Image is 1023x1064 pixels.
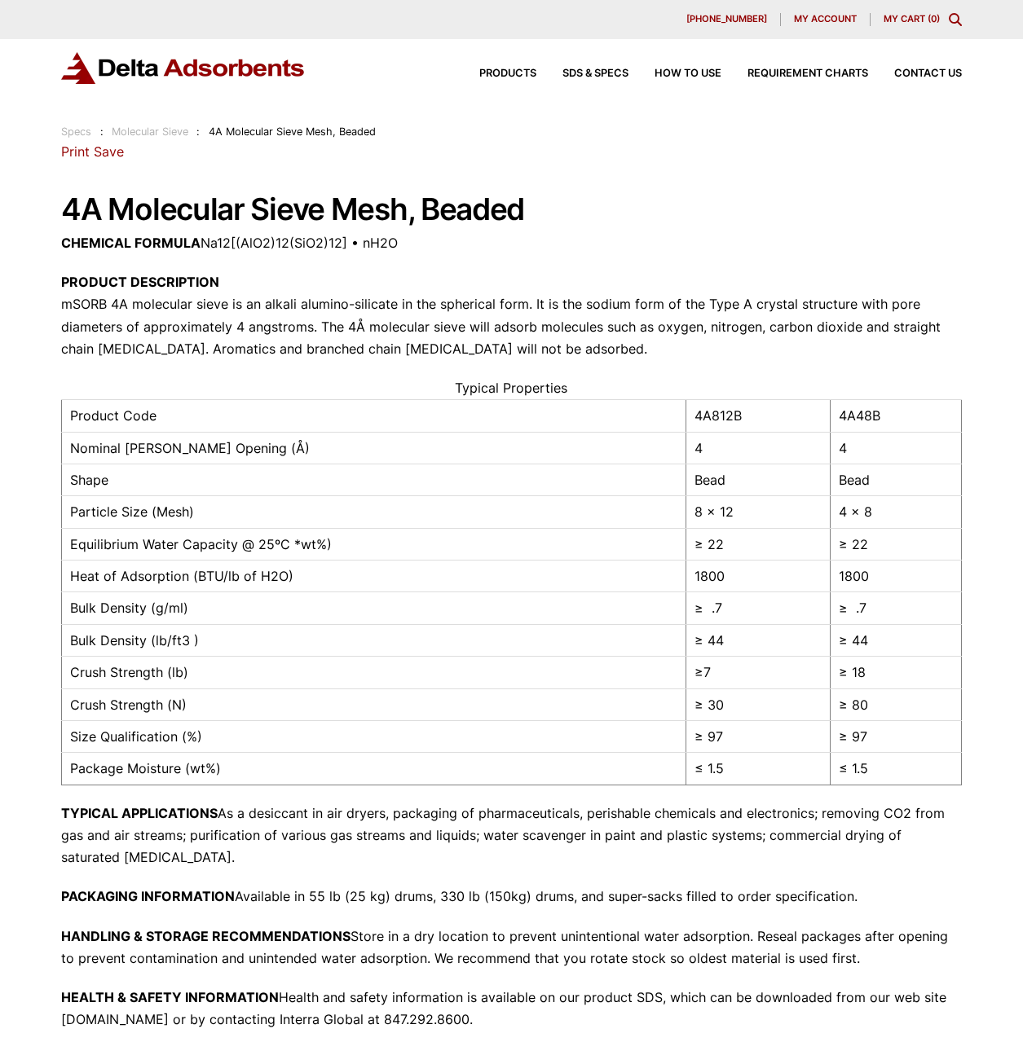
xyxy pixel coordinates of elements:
td: Bead [686,464,830,495]
span: Contact Us [894,68,962,79]
td: Bead [830,464,961,495]
td: 4 x 8 [830,496,961,528]
td: Crush Strength (N) [62,688,686,720]
td: 4A48B [830,400,961,432]
td: ≥ 18 [830,657,961,688]
span: 4A Molecular Sieve Mesh, Beaded [209,125,376,138]
td: ≥ 44 [830,624,961,656]
td: 4 [830,432,961,464]
td: ≥ 22 [830,528,961,560]
strong: HANDLING & STORAGE RECOMMENDATIONS [61,928,351,944]
td: 4 [686,432,830,464]
a: Requirement Charts [721,68,868,79]
a: Print [61,143,90,160]
td: 1800 [686,561,830,592]
strong: CHEMICAL FORMULA [61,235,201,251]
p: Store in a dry location to prevent unintentional water adsorption. Reseal packages after opening ... [61,926,961,969]
td: ≥ 30 [686,688,830,720]
a: Contact Us [868,68,962,79]
p: As a desiccant in air dryers, packaging of pharmaceuticals, perishable chemicals and electronics;... [61,802,961,869]
td: 4A812B [686,400,830,432]
td: ≥ 80 [830,688,961,720]
a: SDS & SPECS [536,68,628,79]
td: Nominal [PERSON_NAME] Opening (Å) [62,432,686,464]
td: Bulk Density (g/ml) [62,592,686,624]
span: My account [794,15,857,24]
a: Molecular Sieve [112,125,188,138]
a: My account [781,13,871,26]
caption: Typical Properties [61,377,961,399]
strong: TYPICAL APPLICATIONS [61,805,218,821]
td: Package Moisture (wt%) [62,753,686,785]
a: My Cart (0) [884,13,940,24]
span: Products [479,68,536,79]
td: Equilibrium Water Capacity @ 25ºC *wt%) [62,528,686,560]
p: Na12[(AlO2)12(SiO2)12] • nH2O [61,232,961,254]
span: : [100,125,104,138]
a: How to Use [628,68,721,79]
td: ≥ 44 [686,624,830,656]
span: 0 [931,13,937,24]
a: Specs [61,125,91,138]
strong: HEALTH & SAFETY INFORMATION [61,989,279,1005]
span: How to Use [655,68,721,79]
strong: PRODUCT DESCRIPTION [61,274,219,290]
td: ≥ .7 [830,592,961,624]
td: 8 x 12 [686,496,830,528]
td: Size Qualification (%) [62,721,686,753]
span: Requirement Charts [747,68,868,79]
td: Crush Strength (lb) [62,657,686,688]
td: ≤ 1.5 [686,753,830,785]
td: ≥ 97 [830,721,961,753]
td: ≥ 22 [686,528,830,560]
a: [PHONE_NUMBER] [673,13,781,26]
td: ≥ 97 [686,721,830,753]
p: mSORB 4A molecular sieve is an alkali alumino-silicate in the spherical form. It is the sodium fo... [61,271,961,360]
td: Product Code [62,400,686,432]
p: Available in 55 lb (25 kg) drums, 330 lb (150kg) drums, and super-sacks filled to order specifica... [61,886,961,908]
td: Shape [62,464,686,495]
a: Products [453,68,536,79]
td: 1800 [830,561,961,592]
strong: PACKAGING INFORMATION [61,888,235,904]
td: ≥7 [686,657,830,688]
span: : [196,125,200,138]
div: Toggle Modal Content [949,13,962,26]
td: Heat of Adsorption (BTU/lb of H2O) [62,561,686,592]
td: ≥ .7 [686,592,830,624]
span: SDS & SPECS [562,68,628,79]
td: ≤ 1.5 [830,753,961,785]
td: Bulk Density (lb/ft3 ) [62,624,686,656]
span: [PHONE_NUMBER] [686,15,767,24]
img: Delta Adsorbents [61,52,306,84]
a: Save [94,143,124,160]
h1: 4A Molecular Sieve Mesh, Beaded [61,193,961,226]
td: Particle Size (Mesh) [62,496,686,528]
p: Health and safety information is available on our product SDS, which can be downloaded from our w... [61,987,961,1031]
